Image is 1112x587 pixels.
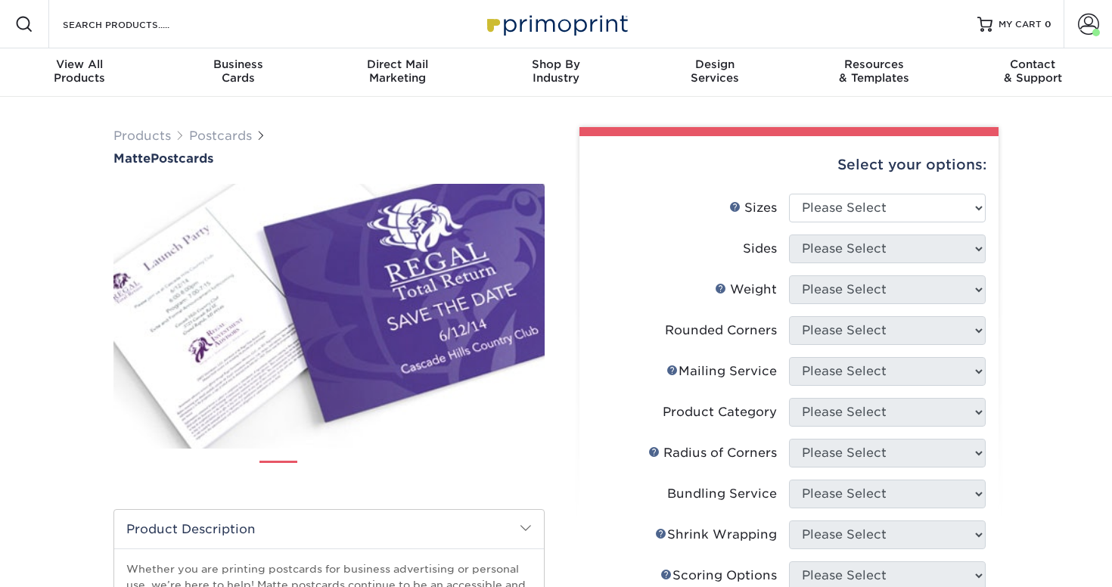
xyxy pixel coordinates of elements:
div: Marketing [318,57,477,85]
span: Business [159,57,318,71]
a: DesignServices [635,48,794,97]
div: Scoring Options [660,567,777,585]
div: & Templates [794,57,953,85]
a: Contact& Support [953,48,1112,97]
div: & Support [953,57,1112,85]
img: Postcards 03 [361,455,399,492]
a: Direct MailMarketing [318,48,477,97]
div: Services [635,57,794,85]
span: MY CART [999,18,1042,31]
div: Shrink Wrapping [655,526,777,544]
img: Postcards 01 [259,455,297,493]
span: Direct Mail [318,57,477,71]
a: Resources& Templates [794,48,953,97]
span: Design [635,57,794,71]
img: Primoprint [480,8,632,40]
div: Radius of Corners [648,444,777,462]
span: 0 [1045,19,1051,30]
span: Matte [113,151,151,166]
div: Product Category [663,403,777,421]
div: Weight [715,281,777,299]
div: Cards [159,57,318,85]
img: Matte 01 [113,167,545,465]
span: Contact [953,57,1112,71]
a: Shop ByIndustry [477,48,635,97]
a: MattePostcards [113,151,545,166]
div: Rounded Corners [665,321,777,340]
h1: Postcards [113,151,545,166]
a: BusinessCards [159,48,318,97]
div: Sizes [729,199,777,217]
span: Resources [794,57,953,71]
a: Postcards [189,129,252,143]
div: Industry [477,57,635,85]
div: Bundling Service [667,485,777,503]
input: SEARCH PRODUCTS..... [61,15,209,33]
div: Select your options: [592,136,986,194]
div: Sides [743,240,777,258]
span: Shop By [477,57,635,71]
div: Mailing Service [666,362,777,380]
h2: Product Description [114,510,544,548]
a: Products [113,129,171,143]
img: Postcards 02 [310,455,348,492]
